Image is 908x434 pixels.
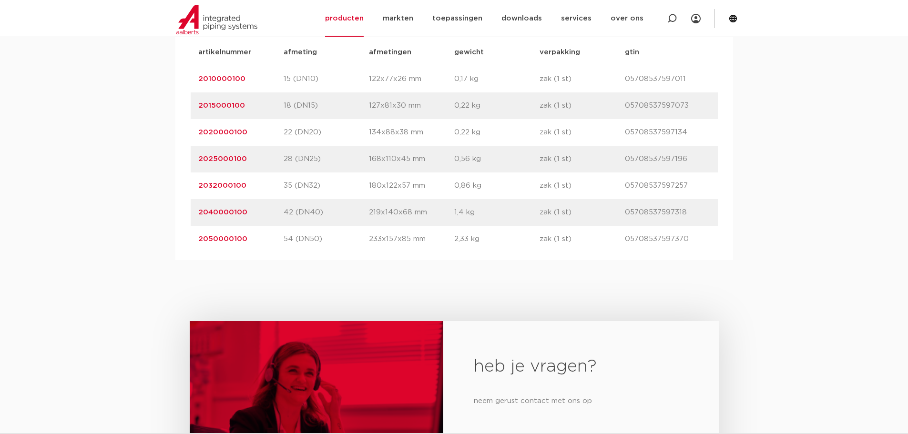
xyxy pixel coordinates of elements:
[454,73,540,85] p: 0,17 kg
[284,233,369,245] p: 54 (DN50)
[369,100,454,111] p: 127x81x30 mm
[454,100,540,111] p: 0,22 kg
[540,153,625,165] p: zak (1 st)
[454,180,540,192] p: 0,86 kg
[284,47,369,58] p: afmeting
[474,355,688,378] h2: heb je vragen?
[198,182,246,189] a: 2032000100
[284,100,369,111] p: 18 (DN15)
[198,75,245,82] a: 2010000100
[198,155,247,162] a: 2025000100
[540,47,625,58] p: verpakking
[284,153,369,165] p: 28 (DN25)
[369,127,454,138] p: 134x88x38 mm
[625,100,710,111] p: 05708537597073
[625,127,710,138] p: 05708537597134
[369,233,454,245] p: 233x157x85 mm
[454,207,540,218] p: 1,4 kg
[540,207,625,218] p: zak (1 st)
[369,47,454,58] p: afmetingen
[540,180,625,192] p: zak (1 st)
[454,47,540,58] p: gewicht
[369,180,454,192] p: 180x122x57 mm
[540,127,625,138] p: zak (1 st)
[474,394,688,409] p: neem gerust contact met ons op
[198,47,284,58] p: artikelnummer
[625,180,710,192] p: 05708537597257
[625,233,710,245] p: 05708537597370
[454,127,540,138] p: 0,22 kg
[540,233,625,245] p: zak (1 st)
[540,100,625,111] p: zak (1 st)
[198,209,247,216] a: 2040000100
[369,73,454,85] p: 122x77x26 mm
[198,102,245,109] a: 2015000100
[625,73,710,85] p: 05708537597011
[625,47,710,58] p: gtin
[625,207,710,218] p: 05708537597318
[198,235,247,242] a: 2050000100
[284,207,369,218] p: 42 (DN40)
[454,153,540,165] p: 0,56 kg
[198,129,247,136] a: 2020000100
[454,233,540,245] p: 2,33 kg
[284,127,369,138] p: 22 (DN20)
[284,73,369,85] p: 15 (DN10)
[369,207,454,218] p: 219x140x68 mm
[540,73,625,85] p: zak (1 st)
[369,153,454,165] p: 168x110x45 mm
[625,153,710,165] p: 05708537597196
[284,180,369,192] p: 35 (DN32)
